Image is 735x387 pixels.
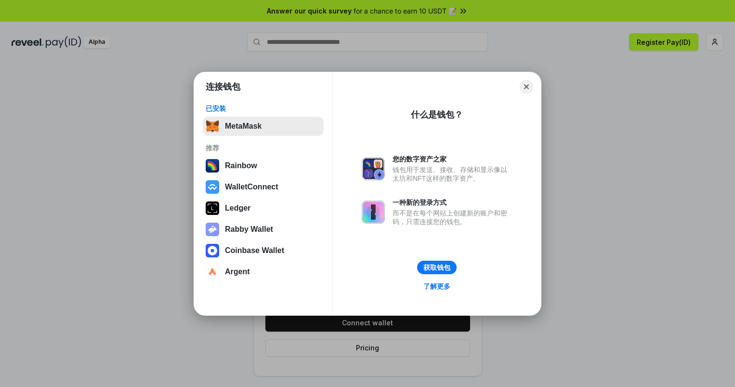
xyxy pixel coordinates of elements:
div: Coinbase Wallet [225,246,284,255]
div: 了解更多 [423,282,450,291]
div: MetaMask [225,122,262,131]
img: svg+xml,%3Csvg%20width%3D%2228%22%20height%3D%2228%22%20viewBox%3D%220%200%2028%2028%22%20fill%3D... [206,180,219,194]
img: svg+xml,%3Csvg%20fill%3D%22none%22%20height%3D%2233%22%20viewBox%3D%220%200%2035%2033%22%20width%... [206,120,219,133]
button: Rainbow [203,156,324,175]
button: Rabby Wallet [203,220,324,239]
h1: 连接钱包 [206,81,240,93]
button: MetaMask [203,117,324,136]
img: svg+xml,%3Csvg%20xmlns%3D%22http%3A%2F%2Fwww.w3.org%2F2000%2Fsvg%22%20fill%3D%22none%22%20viewBox... [206,223,219,236]
button: WalletConnect [203,177,324,197]
img: svg+xml,%3Csvg%20width%3D%22120%22%20height%3D%22120%22%20viewBox%3D%220%200%20120%20120%22%20fil... [206,159,219,173]
img: svg+xml,%3Csvg%20xmlns%3D%22http%3A%2F%2Fwww.w3.org%2F2000%2Fsvg%22%20width%3D%2228%22%20height%3... [206,201,219,215]
button: Close [520,80,533,93]
a: 了解更多 [418,280,456,293]
div: 您的数字资产之家 [393,155,512,163]
div: 一种新的登录方式 [393,198,512,207]
img: svg+xml,%3Csvg%20xmlns%3D%22http%3A%2F%2Fwww.w3.org%2F2000%2Fsvg%22%20fill%3D%22none%22%20viewBox... [362,200,385,224]
div: 推荐 [206,144,321,152]
div: WalletConnect [225,183,278,191]
button: 获取钱包 [417,261,457,274]
button: Coinbase Wallet [203,241,324,260]
div: 钱包用于发送、接收、存储和显示像以太坊和NFT这样的数字资产。 [393,165,512,183]
img: svg+xml,%3Csvg%20xmlns%3D%22http%3A%2F%2Fwww.w3.org%2F2000%2Fsvg%22%20fill%3D%22none%22%20viewBox... [362,157,385,180]
button: Argent [203,262,324,281]
img: svg+xml,%3Csvg%20width%3D%2228%22%20height%3D%2228%22%20viewBox%3D%220%200%2028%2028%22%20fill%3D... [206,244,219,257]
div: 已安装 [206,104,321,113]
div: Ledger [225,204,250,213]
div: 获取钱包 [423,263,450,272]
div: Rabby Wallet [225,225,273,234]
img: svg+xml,%3Csvg%20width%3D%2228%22%20height%3D%2228%22%20viewBox%3D%220%200%2028%2028%22%20fill%3D... [206,265,219,279]
div: Argent [225,267,250,276]
div: 什么是钱包？ [411,109,463,120]
div: 而不是在每个网站上创建新的账户和密码，只需连接您的钱包。 [393,209,512,226]
div: Rainbow [225,161,257,170]
button: Ledger [203,199,324,218]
